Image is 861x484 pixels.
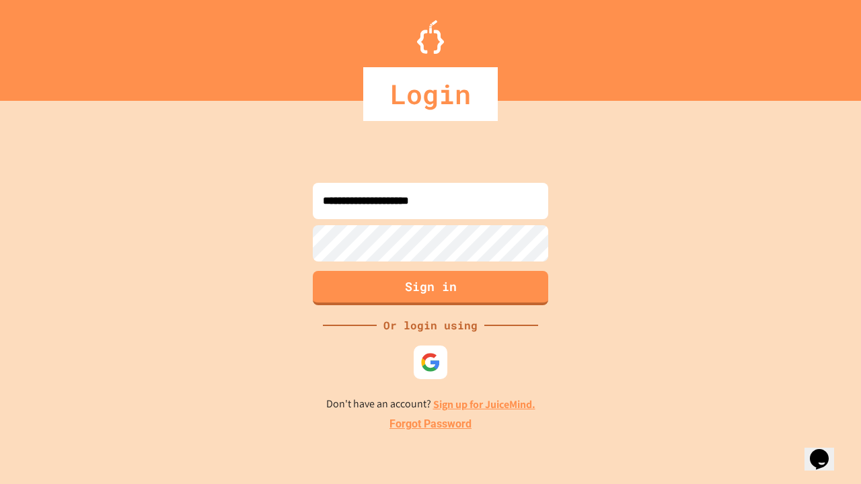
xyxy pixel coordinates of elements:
div: Login [363,67,498,121]
iframe: chat widget [804,430,848,471]
img: Logo.svg [417,20,444,54]
a: Forgot Password [389,416,472,432]
div: Or login using [377,317,484,333]
button: Sign in [313,271,548,305]
a: Sign up for JuiceMind. [433,397,535,411]
iframe: chat widget [749,372,848,429]
img: google-icon.svg [420,352,441,372]
p: Don't have an account? [326,396,535,413]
